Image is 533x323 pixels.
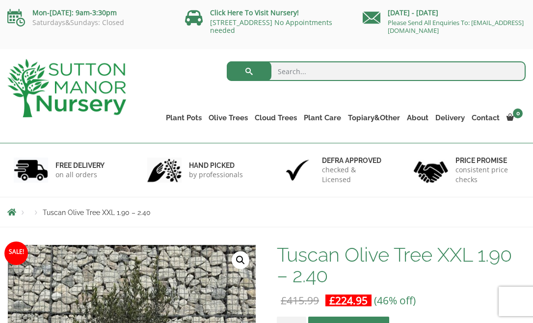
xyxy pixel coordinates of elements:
span: Sale! [4,242,28,265]
nav: Breadcrumbs [7,208,526,216]
p: on all orders [55,170,105,180]
span: £ [329,294,335,307]
img: 1.jpg [14,158,48,183]
a: View full-screen image gallery [232,251,249,269]
img: 2.jpg [147,158,182,183]
h1: Tuscan Olive Tree XXL 1.90 – 2.40 [277,244,526,286]
a: Contact [468,111,503,125]
a: Delivery [432,111,468,125]
input: Search... [227,61,526,81]
a: About [403,111,432,125]
h6: Defra approved [322,156,386,165]
img: 4.jpg [414,155,448,185]
p: consistent price checks [455,165,520,185]
h6: Price promise [455,156,520,165]
a: [STREET_ADDRESS] No Appointments needed [210,18,332,35]
a: Plant Care [300,111,345,125]
img: logo [7,59,126,117]
a: Click Here To Visit Nursery! [210,8,299,17]
h6: hand picked [189,161,243,170]
h6: FREE DELIVERY [55,161,105,170]
p: by professionals [189,170,243,180]
bdi: 224.95 [329,294,368,307]
span: (46% off) [374,294,416,307]
span: Tuscan Olive Tree XXL 1.90 – 2.40 [43,209,151,216]
a: Cloud Trees [251,111,300,125]
a: Plant Pots [162,111,205,125]
p: Saturdays&Sundays: Closed [7,19,170,27]
p: Mon-[DATE]: 9am-3:30pm [7,7,170,19]
a: Topiary&Other [345,111,403,125]
span: £ [281,294,287,307]
a: Please Send All Enquiries To: [EMAIL_ADDRESS][DOMAIN_NAME] [388,18,524,35]
a: Olive Trees [205,111,251,125]
p: [DATE] - [DATE] [363,7,526,19]
span: 0 [513,108,523,118]
img: 3.jpg [280,158,315,183]
bdi: 415.99 [281,294,319,307]
p: checked & Licensed [322,165,386,185]
a: 0 [503,111,526,125]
